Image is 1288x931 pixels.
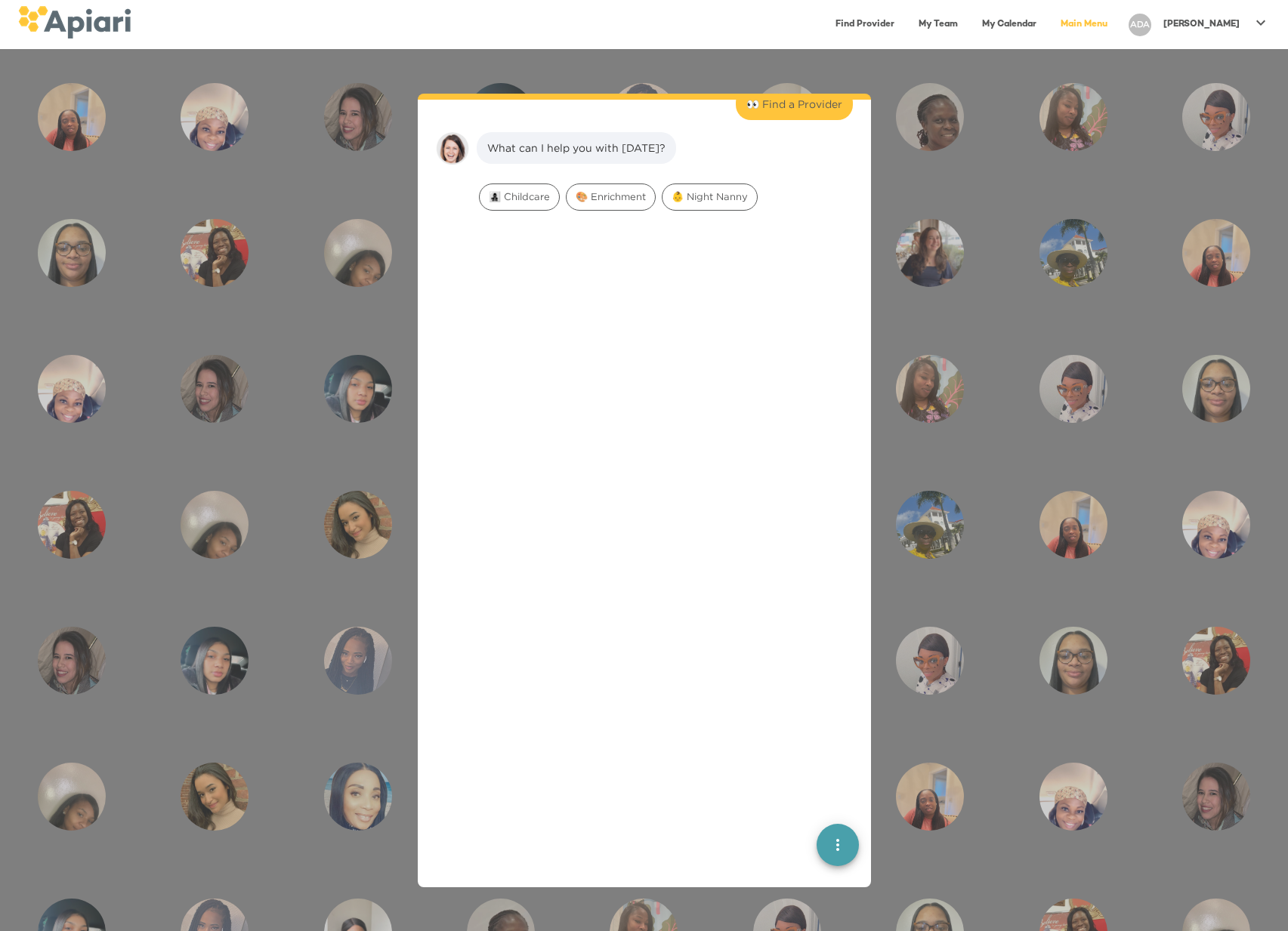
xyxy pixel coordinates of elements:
[480,190,559,204] span: 👩‍👧‍👦 Childcare
[1052,9,1117,40] a: Main Menu
[662,183,758,211] div: 👶 Night Nanny
[18,6,131,39] img: logo
[973,9,1046,40] a: My Calendar
[479,183,560,211] div: 👩‍👧‍👦 Childcare
[826,9,903,40] a: Find Provider
[487,140,666,156] div: What can I help you with [DATE]?
[1163,18,1240,31] p: [PERSON_NAME]
[1129,14,1151,36] div: ADA
[910,9,967,40] a: My Team
[567,190,655,204] span: 🎨 Enrichment
[663,190,757,204] span: 👶 Night Nanny
[746,97,842,112] div: 👀 Find a Provider
[817,824,859,866] button: quick menu
[566,183,656,211] div: 🎨 Enrichment
[436,132,469,165] img: amy.37686e0395c82528988e.png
